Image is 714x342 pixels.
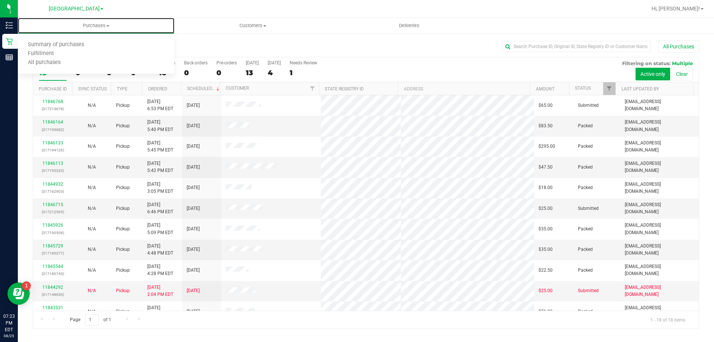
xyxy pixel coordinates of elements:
[187,184,200,191] span: [DATE]
[116,308,130,315] span: Pickup
[18,42,94,48] span: Summary of purchases
[538,246,553,253] span: $35.00
[38,208,68,215] p: (317212565)
[578,122,593,130] span: Packed
[88,164,96,170] span: Not Applicable
[636,68,670,80] button: Active only
[42,285,63,290] a: 11844292
[38,167,68,174] p: (317195320)
[216,60,237,65] div: Pre-orders
[578,267,593,274] span: Packed
[187,122,200,130] span: [DATE]
[625,98,694,112] span: [EMAIL_ADDRESS][DOMAIN_NAME]
[578,308,593,315] span: Packed
[538,164,553,171] span: $47.50
[39,86,67,92] a: Purchase ID
[18,22,174,29] span: Purchases
[538,226,553,233] span: $35.00
[147,98,173,112] span: [DATE] 6:53 PM EDT
[187,308,200,315] span: [DATE]
[147,119,173,133] span: [DATE] 5:40 PM EDT
[187,267,200,274] span: [DATE]
[625,243,694,257] span: [EMAIL_ADDRESS][DOMAIN_NAME]
[88,123,96,128] span: Not Applicable
[42,99,63,104] a: 11846768
[117,86,128,92] a: Type
[88,164,96,171] button: N/A
[290,60,317,65] div: Needs Review
[147,243,173,257] span: [DATE] 4:48 PM EDT
[331,18,488,33] a: Deliveries
[538,267,553,274] span: $22.50
[246,60,259,65] div: [DATE]
[625,140,694,154] span: [EMAIL_ADDRESS][DOMAIN_NAME]
[398,82,530,95] th: Address
[42,140,63,146] a: 11846133
[42,119,63,125] a: 11846164
[268,60,281,65] div: [DATE]
[578,205,599,212] span: Submitted
[38,270,68,277] p: (317180743)
[7,282,30,305] iframe: Resource center
[38,291,68,298] p: (317148630)
[116,102,130,109] span: Pickup
[88,226,96,231] span: Not Applicable
[658,40,699,53] button: All Purchases
[147,201,173,215] span: [DATE] 6:46 PM EDT
[672,60,693,66] span: Multiple
[88,144,96,149] span: Not Applicable
[147,304,176,319] span: [DATE] 12:52 PM EDT
[88,246,96,253] button: N/A
[538,184,553,191] span: $18.00
[578,226,593,233] span: Packed
[42,264,63,269] a: 11845544
[187,86,221,91] a: Scheduled
[625,181,694,195] span: [EMAIL_ADDRESS][DOMAIN_NAME]
[42,305,63,310] a: 11843531
[78,86,107,92] a: Sync Status
[575,86,591,91] a: Status
[42,202,63,207] a: 11846715
[88,287,96,294] button: N/A
[187,226,200,233] span: [DATE]
[290,68,317,77] div: 1
[85,314,99,326] input: 1
[187,143,200,150] span: [DATE]
[6,54,13,61] inline-svg: Reports
[3,333,15,339] p: 08/25
[116,184,130,191] span: Pickup
[536,86,554,92] a: Amount
[625,201,694,215] span: [EMAIL_ADDRESS][DOMAIN_NAME]
[18,18,174,33] a: Purchases Summary of purchases Fulfillment All purchases
[246,68,259,77] div: 13
[38,229,68,236] p: (317190508)
[187,164,200,171] span: [DATE]
[22,281,31,290] iframe: Resource center unread badge
[88,247,96,252] span: Not Applicable
[671,68,693,80] button: Clear
[625,263,694,277] span: [EMAIL_ADDRESS][DOMAIN_NAME]
[187,287,200,294] span: [DATE]
[625,284,694,298] span: [EMAIL_ADDRESS][DOMAIN_NAME]
[88,184,96,191] button: N/A
[538,102,553,109] span: $65.00
[578,184,593,191] span: Packed
[268,68,281,77] div: 4
[625,304,694,319] span: [EMAIL_ADDRESS][DOMAIN_NAME]
[625,222,694,236] span: [EMAIL_ADDRESS][DOMAIN_NAME]
[622,60,670,66] span: Filtering on status:
[538,205,553,212] span: $25.00
[42,223,63,228] a: 11845926
[538,287,553,294] span: $25.00
[226,86,249,91] a: Customer
[325,86,364,92] a: State Registry ID
[625,160,694,174] span: [EMAIL_ADDRESS][DOMAIN_NAME]
[538,308,553,315] span: $71.00
[42,161,63,166] a: 11846113
[175,22,331,29] span: Customers
[174,18,331,33] a: Customers
[88,309,96,314] span: Not Applicable
[502,41,651,52] input: Search Purchase ID, Original ID, State Registry ID or Customer Name...
[38,105,68,112] p: (317213678)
